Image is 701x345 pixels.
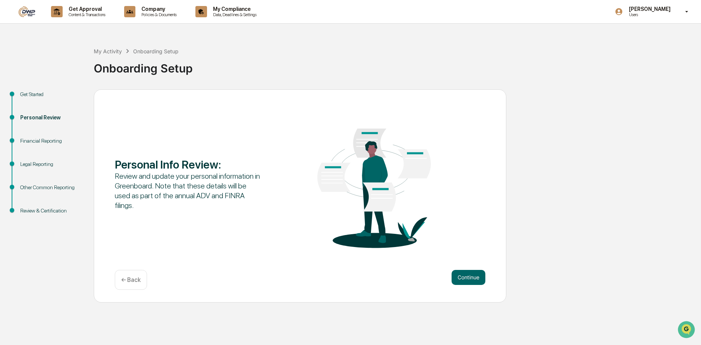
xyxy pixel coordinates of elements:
[62,95,93,102] span: Attestations
[94,48,122,54] div: My Activity
[133,48,179,54] div: Onboarding Setup
[115,171,263,210] div: Review and update your personal information in Greenboard. Note that these details will be used a...
[135,12,180,17] p: Policies & Documents
[26,57,123,65] div: Start new chat
[75,127,91,133] span: Pylon
[15,95,48,102] span: Preclearance
[54,95,60,101] div: 🗄️
[20,207,82,215] div: Review & Certification
[452,270,485,285] button: Continue
[8,110,14,116] div: 🔎
[121,276,141,283] p: ← Back
[8,16,137,28] p: How can we help?
[63,6,109,12] p: Get Approval
[20,160,82,168] div: Legal Reporting
[94,56,697,75] div: Onboarding Setup
[51,92,96,105] a: 🗄️Attestations
[300,106,448,261] img: Personal Info Review
[623,12,674,17] p: Users
[20,184,82,191] div: Other Common Reporting
[20,137,82,145] div: Financial Reporting
[8,57,21,71] img: 1746055101610-c473b297-6a78-478c-a979-82029cc54cd1
[8,95,14,101] div: 🖐️
[623,6,674,12] p: [PERSON_NAME]
[5,92,51,105] a: 🖐️Preclearance
[677,320,697,340] iframe: Open customer support
[20,114,82,122] div: Personal Review
[207,12,260,17] p: Data, Deadlines & Settings
[135,6,180,12] p: Company
[15,109,47,116] span: Data Lookup
[207,6,260,12] p: My Compliance
[115,158,263,171] div: Personal Info Review :
[53,127,91,133] a: Powered byPylon
[5,106,50,119] a: 🔎Data Lookup
[26,65,95,71] div: We're available if you need us!
[20,90,82,98] div: Get Started
[128,60,137,69] button: Start new chat
[63,12,109,17] p: Content & Transactions
[18,6,36,17] img: logo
